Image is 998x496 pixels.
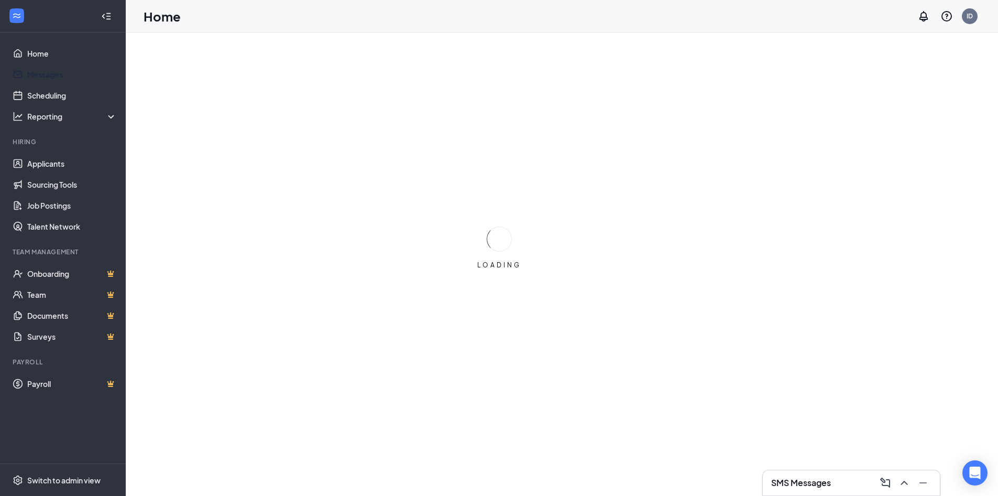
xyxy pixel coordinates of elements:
div: Open Intercom Messenger [962,460,988,486]
div: Switch to admin view [27,475,101,486]
a: OnboardingCrown [27,263,117,284]
a: Applicants [27,153,117,174]
div: LOADING [473,261,525,269]
a: DocumentsCrown [27,305,117,326]
a: Home [27,43,117,64]
a: Talent Network [27,216,117,237]
svg: Notifications [917,10,930,23]
svg: QuestionInfo [940,10,953,23]
svg: Settings [13,475,23,486]
svg: Analysis [13,111,23,122]
svg: ChevronUp [898,477,911,489]
a: SurveysCrown [27,326,117,347]
div: Reporting [27,111,117,122]
a: Sourcing Tools [27,174,117,195]
svg: Minimize [917,477,929,489]
div: Payroll [13,358,115,366]
a: TeamCrown [27,284,117,305]
a: PayrollCrown [27,373,117,394]
div: ID [967,12,973,20]
a: Job Postings [27,195,117,216]
a: Messages [27,64,117,85]
h3: SMS Messages [771,477,831,489]
div: Hiring [13,137,115,146]
button: ComposeMessage [877,475,894,491]
h1: Home [144,7,181,25]
div: Team Management [13,247,115,256]
svg: ComposeMessage [879,477,892,489]
svg: Collapse [101,11,112,21]
button: Minimize [915,475,931,491]
button: ChevronUp [896,475,913,491]
svg: WorkstreamLogo [12,10,22,21]
a: Scheduling [27,85,117,106]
